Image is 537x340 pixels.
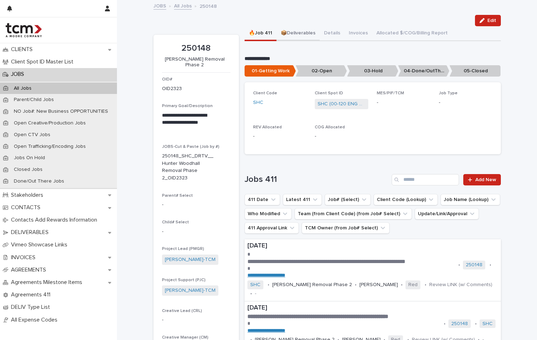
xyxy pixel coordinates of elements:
[405,280,420,289] span: Red
[245,26,276,41] button: 🔥Job 411
[8,217,103,223] p: Contacts Add Rewards Information
[6,23,42,37] img: 4hMmSqQkux38exxPVZHQ
[253,125,282,129] span: REV Allocated
[8,279,88,286] p: Agreements Milestone Items
[392,174,459,185] input: Search
[272,282,352,288] p: [PERSON_NAME] Removal Phase 2
[315,91,343,95] span: Client Spot ID
[162,152,213,182] p: 250148_SHC_DRTV__Hunter Woodhall Removal Phase 2_OID2323
[8,132,56,138] p: Open CTV Jobs
[345,26,372,41] button: Invoices
[425,282,426,288] p: •
[315,125,345,129] span: COG Allocated
[8,291,56,298] p: Agreements 411
[463,174,500,185] a: Add New
[401,282,403,288] p: •
[8,144,91,150] p: Open Trafficking/Encoding Jobs
[8,304,56,311] p: DELIV Type List
[162,77,172,82] span: OID#
[415,208,479,219] button: Update/Link/Approval
[162,104,213,108] span: Primary Goal/Description
[318,100,365,108] a: SHC (00-120 ENG Spots)
[8,85,37,91] p: All Jobs
[245,194,280,205] button: 411 Date
[315,133,368,140] p: -
[320,26,345,41] button: Details
[325,194,371,205] button: Job# (Select)
[174,1,192,10] a: All Jobs
[444,321,446,327] p: •
[276,26,320,41] button: 📦Deliverables
[296,65,347,77] p: 02-Open
[8,204,46,211] p: CONTACTS
[8,46,38,53] p: CLIENTS
[466,262,482,268] a: 250148
[8,241,73,248] p: Vimeo Showcase Links
[487,18,496,23] span: Edit
[253,99,263,106] a: SHC
[8,178,70,184] p: Done/Out There Jobs
[245,174,389,185] h1: Jobs 411
[295,208,412,219] button: Team (from Client Code) (from Job# Select)
[162,194,193,198] span: Parent# Select
[398,65,449,77] p: 04-Done/OutThere
[245,222,299,234] button: 411 Approval Link
[162,85,182,93] p: OID2323
[347,65,398,77] p: 03-Hold
[162,56,228,68] p: [PERSON_NAME] Removal Phase 2
[458,262,460,268] p: •
[253,91,277,95] span: Client Code
[250,282,261,288] a: SHC
[377,99,430,106] p: -
[8,155,51,161] p: Jobs On Hold
[250,291,252,297] p: •
[8,267,52,273] p: AGREEMENTS
[475,177,496,182] span: Add New
[8,317,63,323] p: All Expense Codes
[165,287,216,294] a: [PERSON_NAME]-TCM
[8,229,54,236] p: DELIVERABLES
[162,220,189,224] span: Child# Select
[162,335,208,340] span: Creative Manager (CM)
[359,282,398,288] p: [PERSON_NAME]
[449,65,501,77] p: 05-Closed
[355,282,357,288] p: •
[374,194,438,205] button: Client Code (Lookup)
[8,120,91,126] p: Open Creative/Production Jobs
[439,99,492,106] p: -
[162,145,219,149] span: JOBS-Cut & Paste (Job by #)
[8,254,41,261] p: INVOICES
[162,278,206,282] span: Project Support (PJC)
[451,321,468,327] a: 250148
[475,321,477,327] p: •
[165,256,216,263] a: [PERSON_NAME]-TCM
[302,222,390,234] button: TCM Owner (from Job# Select)
[429,282,492,288] p: Review LINK (w/ Comments)
[8,58,79,65] p: Client Spot ID Master List
[162,316,230,324] p: -
[162,247,204,251] span: Project Lead (PMGR)
[247,242,498,250] p: [DATE]
[8,108,114,115] p: NO Job#: New Business OPPORTUNITIES
[482,321,493,327] a: SHC
[490,262,491,268] p: •
[8,71,30,78] p: JOBS
[247,304,498,312] p: [DATE]
[245,65,296,77] p: 01-Getting Work
[8,192,49,199] p: Stakeholders
[162,43,230,54] p: 250148
[475,15,501,26] button: Edit
[372,26,452,41] button: Allocated $/COG/Billing Report
[255,291,256,297] p: -
[253,133,307,140] p: -
[377,91,404,95] span: MES/PIF/TCM
[200,2,217,10] p: 250148
[162,309,202,313] span: Creative Lead (CRL)
[8,167,48,173] p: Closed Jobs
[153,1,166,10] a: JOBS
[441,194,500,205] button: Job Name (Lookup)
[283,194,322,205] button: Latest 411
[245,208,292,219] button: Who Modified
[268,282,269,288] p: •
